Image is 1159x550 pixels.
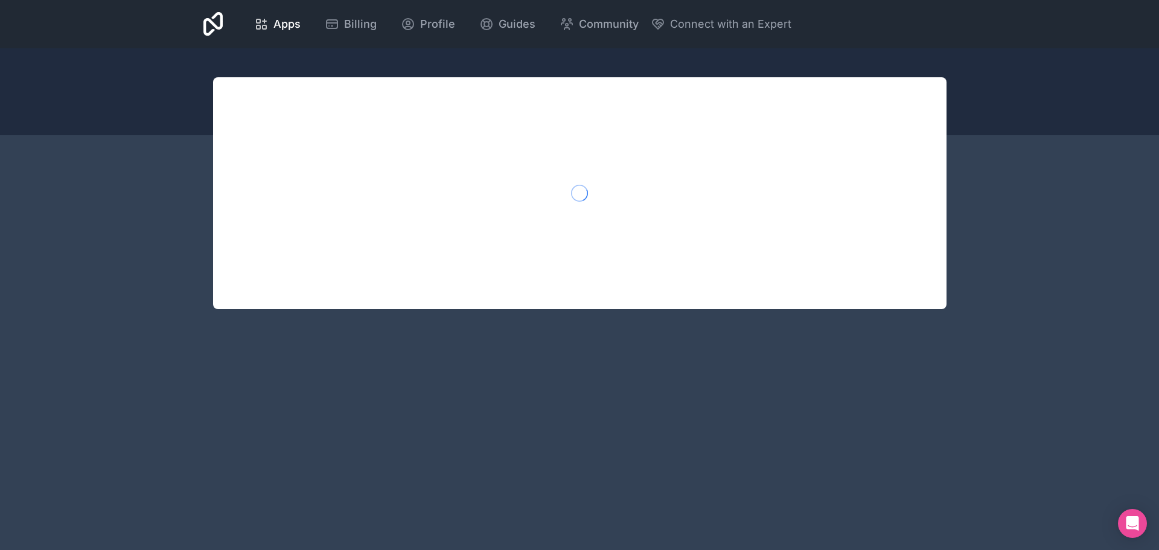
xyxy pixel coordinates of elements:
[391,11,465,37] a: Profile
[651,16,791,33] button: Connect with an Expert
[579,16,639,33] span: Community
[470,11,545,37] a: Guides
[244,11,310,37] a: Apps
[344,16,377,33] span: Billing
[273,16,301,33] span: Apps
[315,11,386,37] a: Billing
[1118,509,1147,538] div: Open Intercom Messenger
[499,16,535,33] span: Guides
[420,16,455,33] span: Profile
[670,16,791,33] span: Connect with an Expert
[550,11,648,37] a: Community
